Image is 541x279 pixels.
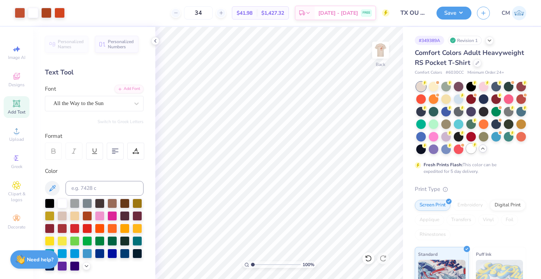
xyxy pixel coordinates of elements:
span: Upload [9,136,24,142]
span: 100 % [303,261,314,268]
div: Transfers [446,215,476,226]
span: FREE [363,10,370,15]
div: This color can be expedited for 5 day delivery. [424,161,514,175]
img: Back [373,43,388,57]
span: Personalized Numbers [108,39,134,49]
label: Font [45,85,56,93]
span: $41.98 [237,9,252,17]
div: Back [376,61,385,68]
span: $1,427.32 [261,9,284,17]
strong: Need help? [27,256,53,263]
span: # 6030CC [446,70,464,76]
span: Clipart & logos [4,191,29,203]
input: e.g. 7428 c [66,181,144,196]
a: CM [502,6,526,20]
span: Greek [11,164,22,170]
div: # 349389A [415,36,444,45]
div: Digital Print [490,200,526,211]
div: Vinyl [478,215,499,226]
div: Screen Print [415,200,450,211]
span: Decorate [8,224,25,230]
input: – – [184,6,213,20]
span: Comfort Colors [415,70,442,76]
span: Standard [418,250,438,258]
div: Revision 1 [448,36,482,45]
div: Applique [415,215,444,226]
span: Puff Ink [476,250,491,258]
div: Rhinestones [415,229,450,240]
strong: Fresh Prints Flash: [424,162,463,168]
button: Switch to Greek Letters [98,119,144,125]
div: Embroidery [453,200,488,211]
div: Foil [501,215,518,226]
span: Minimum Order: 24 + [467,70,504,76]
span: Comfort Colors Adult Heavyweight RS Pocket T-Shirt [415,48,524,67]
div: Format [45,132,144,140]
span: Add Text [8,109,25,115]
span: Designs [8,82,25,88]
div: Text Tool [45,67,144,77]
input: Untitled Design [395,6,431,20]
div: Add Font [114,85,144,93]
div: Color [45,167,144,175]
span: Personalized Names [58,39,84,49]
div: Print Type [415,185,526,193]
span: CM [502,9,510,17]
img: Chloe Murlin [512,6,526,20]
span: [DATE] - [DATE] [318,9,358,17]
button: Save [436,7,471,20]
span: Image AI [8,55,25,60]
